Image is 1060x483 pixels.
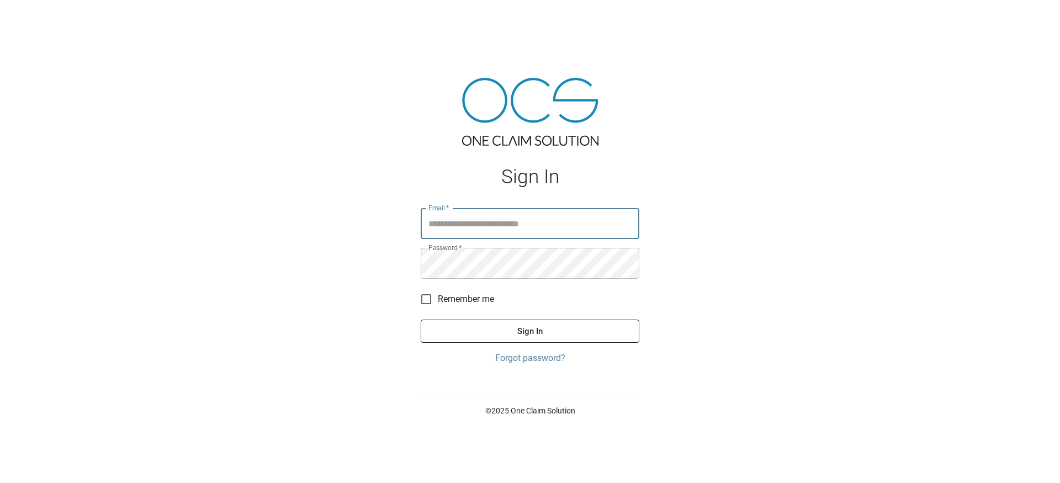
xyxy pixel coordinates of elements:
label: Email [428,203,449,213]
img: ocs-logo-white-transparent.png [13,7,57,29]
p: © 2025 One Claim Solution [421,405,639,416]
a: Forgot password? [421,352,639,365]
h1: Sign In [421,166,639,188]
span: Remember me [438,293,494,306]
button: Sign In [421,320,639,343]
label: Password [428,243,462,252]
img: ocs-logo-tra.png [462,78,598,146]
